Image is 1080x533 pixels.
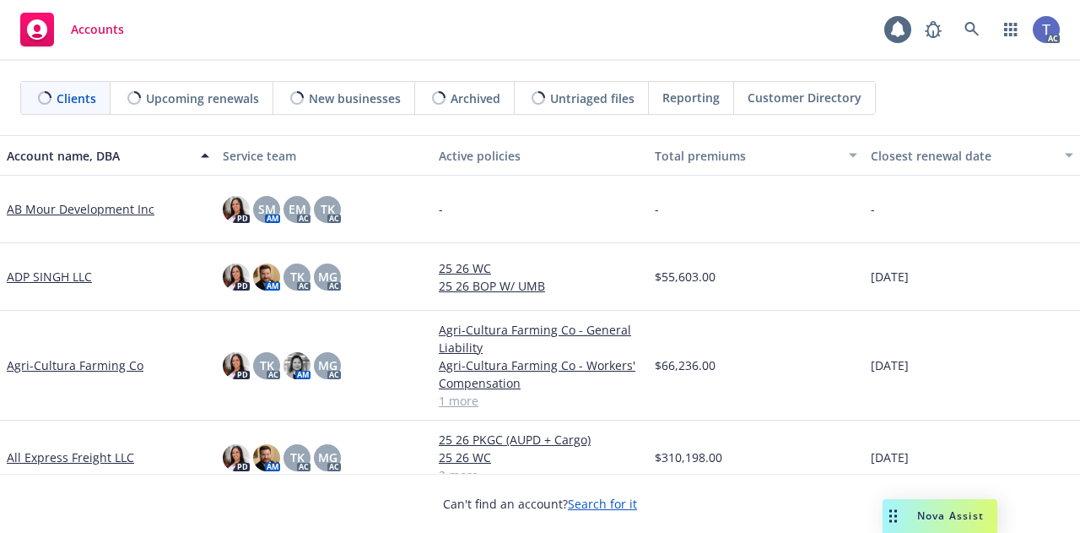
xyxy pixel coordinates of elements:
[439,431,641,449] a: 25 26 PKGC (AUPD + Cargo)
[318,356,337,374] span: MG
[871,200,875,218] span: -
[258,200,276,218] span: SM
[309,90,401,107] span: New businesses
[7,356,143,374] a: Agri-Cultura Farming Co
[57,90,96,107] span: Clients
[864,135,1080,176] button: Closest renewal date
[290,449,305,466] span: TK
[439,392,641,410] a: 1 more
[655,449,722,466] span: $310,198.00
[871,449,909,466] span: [DATE]
[146,90,259,107] span: Upcoming renewals
[223,352,250,379] img: photo
[283,352,310,379] img: photo
[648,135,864,176] button: Total premiums
[223,196,250,223] img: photo
[916,13,950,46] a: Report a Bug
[223,444,250,471] img: photo
[871,147,1055,165] div: Closest renewal date
[253,444,280,471] img: photo
[994,13,1028,46] a: Switch app
[662,89,720,106] span: Reporting
[439,321,641,356] a: Agri-Cultura Farming Co - General Liability
[871,356,909,374] span: [DATE]
[321,200,335,218] span: TK
[318,449,337,466] span: MG
[439,277,641,295] a: 25 26 BOP W/ UMB
[13,6,131,53] a: Accounts
[253,264,280,291] img: photo
[1033,16,1060,43] img: photo
[290,268,305,286] span: TK
[439,356,641,392] a: Agri-Cultura Farming Co - Workers' Compensation
[432,135,648,176] button: Active policies
[439,259,641,277] a: 25 26 WC
[655,356,715,374] span: $66,236.00
[883,499,904,533] div: Drag to move
[223,264,250,291] img: photo
[439,200,443,218] span: -
[7,147,191,165] div: Account name, DBA
[216,135,432,176] button: Service team
[260,356,274,374] span: TK
[655,268,715,286] span: $55,603.00
[71,23,124,36] span: Accounts
[655,200,659,218] span: -
[443,495,637,513] span: Can't find an account?
[871,268,909,286] span: [DATE]
[883,499,997,533] button: Nova Assist
[451,90,500,107] span: Archived
[223,147,425,165] div: Service team
[955,13,989,46] a: Search
[289,200,306,218] span: EM
[7,268,92,286] a: ADP SINGH LLC
[439,147,641,165] div: Active policies
[550,90,634,107] span: Untriaged files
[748,89,861,106] span: Customer Directory
[7,449,134,466] a: All Express Freight LLC
[7,200,154,218] a: AB Mour Development Inc
[917,509,984,523] span: Nova Assist
[439,466,641,484] a: 2 more
[318,268,337,286] span: MG
[655,147,839,165] div: Total premiums
[568,496,637,512] a: Search for it
[439,449,641,466] a: 25 26 WC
